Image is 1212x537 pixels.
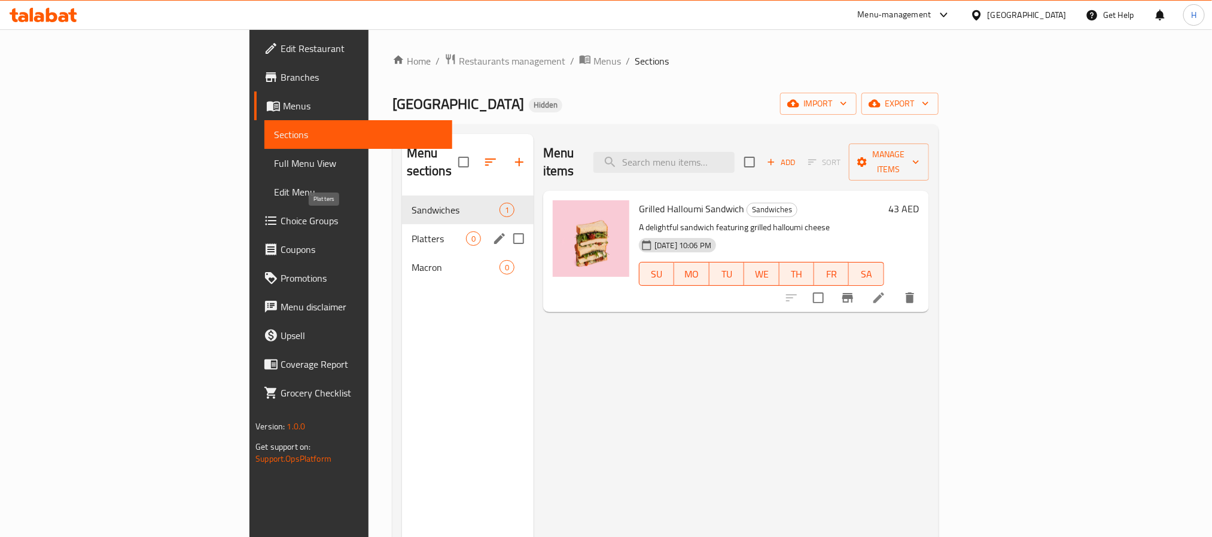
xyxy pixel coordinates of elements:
a: Restaurants management [444,53,565,69]
a: Coupons [254,235,452,264]
span: Select all sections [451,149,476,175]
span: Hidden [529,100,562,110]
span: SA [854,266,879,283]
a: Edit menu item [872,291,886,305]
button: MO [674,262,709,286]
a: Sections [264,120,452,149]
span: Sections [635,54,669,68]
span: Branches [281,70,442,84]
li: / [626,54,630,68]
span: Edit Menu [274,185,442,199]
span: export [871,96,929,111]
span: Edit Restaurant [281,41,442,56]
nav: Menu sections [402,191,534,286]
span: Menu disclaimer [281,300,442,314]
span: 1 [500,205,514,216]
a: Coverage Report [254,350,452,379]
a: Edit Restaurant [254,34,452,63]
span: 0 [500,262,514,273]
a: Full Menu View [264,149,452,178]
span: Upsell [281,328,442,343]
a: Support.OpsPlatform [255,451,331,466]
span: MO [679,266,704,283]
div: Menu-management [858,8,931,22]
div: items [500,203,514,217]
span: Full Menu View [274,156,442,170]
span: Sections [274,127,442,142]
div: Sandwiches1 [402,196,534,224]
a: Promotions [254,264,452,292]
span: [DATE] 10:06 PM [650,240,716,251]
button: SA [849,262,884,286]
span: Coverage Report [281,357,442,371]
span: Choice Groups [281,213,442,228]
span: Sandwiches [747,203,797,216]
span: Select to update [806,285,831,310]
button: TU [709,262,744,286]
span: Version: [255,419,285,434]
span: Sort sections [476,148,505,176]
span: Select section [737,149,762,175]
span: import [790,96,847,111]
span: TH [784,266,809,283]
img: Grilled Halloumi Sandwich [553,200,629,277]
h6: 43 AED [889,200,919,217]
a: Branches [254,63,452,91]
a: Choice Groups [254,206,452,235]
a: Upsell [254,321,452,350]
span: TU [714,266,739,283]
button: SU [639,262,674,286]
span: Promotions [281,271,442,285]
span: Manage items [858,147,919,177]
button: Manage items [849,144,929,181]
span: Menus [593,54,621,68]
a: Menus [579,53,621,69]
button: Add section [505,148,534,176]
button: FR [814,262,849,286]
button: TH [779,262,814,286]
span: Add [765,155,797,169]
span: SU [644,266,669,283]
span: Get support on: [255,439,310,454]
button: edit [491,230,508,248]
a: Grocery Checklist [254,379,452,407]
div: Platters0edit [402,224,534,253]
button: delete [896,283,924,312]
a: Menu disclaimer [254,292,452,321]
span: Select section first [800,153,849,172]
span: H [1191,8,1196,22]
span: Restaurants management [459,54,565,68]
div: items [500,260,514,274]
span: Grilled Halloumi Sandwich [639,200,744,218]
a: Menus [254,91,452,120]
button: WE [744,262,779,286]
span: Menus [283,99,442,113]
span: FR [819,266,844,283]
button: export [861,93,939,115]
span: Platters [412,231,466,246]
button: import [780,93,857,115]
a: Edit Menu [264,178,452,206]
li: / [570,54,574,68]
h2: Menu items [543,144,579,180]
div: Macron0 [402,253,534,282]
button: Branch-specific-item [833,283,862,312]
span: [GEOGRAPHIC_DATA] [392,90,524,117]
nav: breadcrumb [392,53,939,69]
span: 0 [467,233,480,245]
span: WE [749,266,774,283]
span: Coupons [281,242,442,257]
span: Add item [762,153,800,172]
div: [GEOGRAPHIC_DATA] [988,8,1067,22]
button: Add [762,153,800,172]
p: A delightful sandwich featuring grilled halloumi cheese [639,220,884,235]
input: search [593,152,735,173]
div: Hidden [529,98,562,112]
span: 1.0.0 [287,419,306,434]
div: items [466,231,481,246]
span: Macron [412,260,500,274]
span: Sandwiches [412,203,500,217]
